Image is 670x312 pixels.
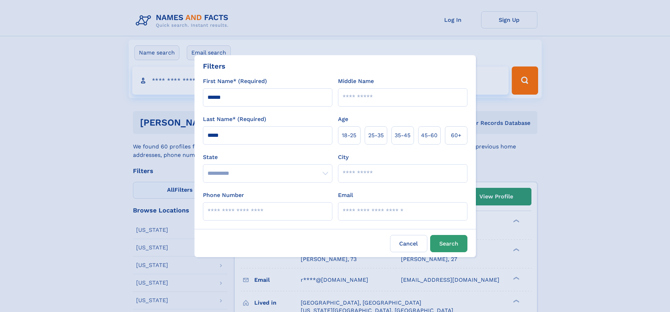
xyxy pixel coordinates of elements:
label: Cancel [390,235,427,252]
label: Middle Name [338,77,374,85]
label: Phone Number [203,191,244,199]
label: Last Name* (Required) [203,115,266,123]
button: Search [430,235,467,252]
span: 25‑35 [368,131,384,140]
span: 45‑60 [421,131,438,140]
label: City [338,153,349,161]
div: Filters [203,61,225,71]
label: Age [338,115,348,123]
span: 35‑45 [395,131,410,140]
label: First Name* (Required) [203,77,267,85]
label: State [203,153,332,161]
label: Email [338,191,353,199]
span: 60+ [451,131,461,140]
span: 18‑25 [342,131,356,140]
